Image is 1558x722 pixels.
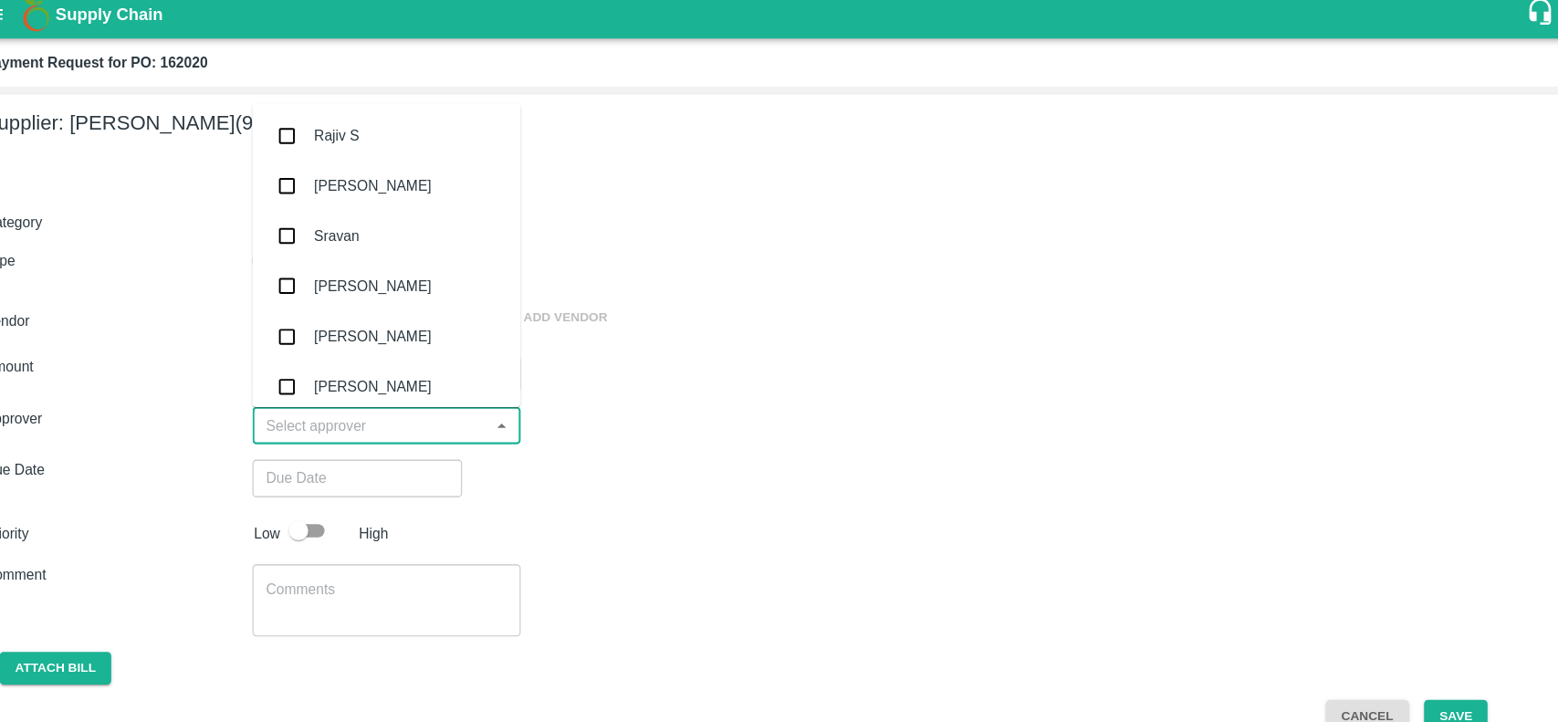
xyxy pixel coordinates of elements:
[271,506,296,526] p: Low
[328,224,371,244] div: Sravan
[15,396,269,416] p: Approver
[1289,674,1367,706] button: Cancel
[328,367,439,387] div: [PERSON_NAME]
[1511,4,1543,42] div: account of current user
[15,210,264,230] p: Category
[29,628,135,660] button: Attach bill
[15,347,269,367] p: Amount
[15,445,269,466] p: Due Date
[46,5,82,41] img: logo
[15,145,1543,165] p: ,
[82,14,184,32] b: Supply Chain
[328,128,371,148] div: Rajiv S
[328,271,439,291] div: [PERSON_NAME]
[15,506,264,526] p: Priority
[15,545,269,565] p: Comment
[4,2,46,44] button: open drawer
[1382,674,1442,706] button: Save
[15,61,227,76] b: Payment Request for PO: 162020
[275,402,488,425] input: Select approver
[15,304,264,324] p: Vendor
[82,10,1479,36] a: Supply Chain
[494,402,518,425] button: Close
[1479,6,1511,39] div: customer-support
[15,246,269,267] p: Type
[328,319,439,339] div: [PERSON_NAME]
[371,506,399,526] p: High
[269,445,455,480] input: Choose date
[328,175,439,195] div: [PERSON_NAME]
[15,113,1543,139] h5: Supplier: [PERSON_NAME] (9741611333)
